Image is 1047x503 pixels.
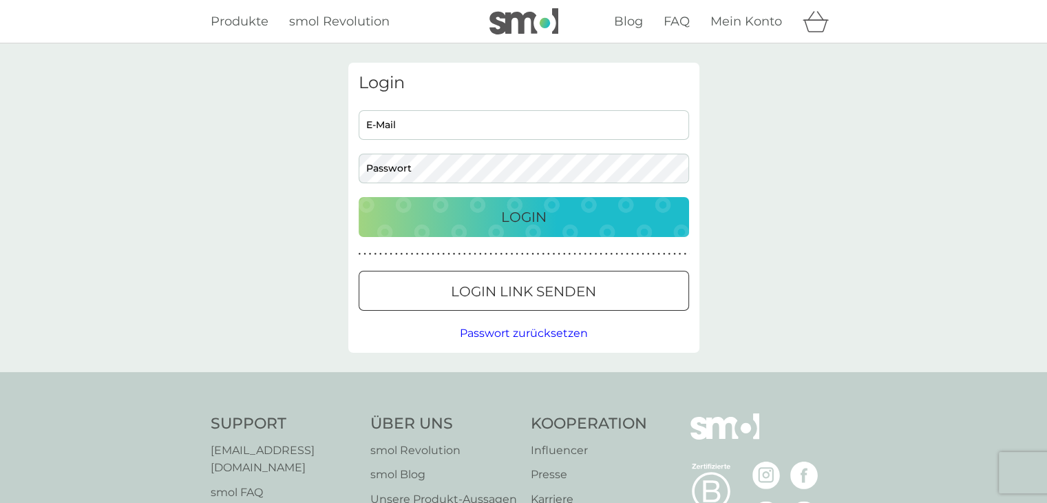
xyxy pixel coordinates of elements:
p: ● [642,251,644,258]
a: Blog [614,12,643,32]
a: smol Revolution [289,12,390,32]
p: ● [542,251,544,258]
p: ● [553,251,556,258]
p: ● [569,251,571,258]
p: ● [385,251,388,258]
span: FAQ [664,14,690,29]
p: ● [637,251,639,258]
span: Mein Konto [710,14,782,29]
button: Login Link senden [359,271,689,311]
p: ● [684,251,686,258]
a: [EMAIL_ADDRESS][DOMAIN_NAME] [211,442,357,477]
p: ● [437,251,440,258]
a: Produkte [211,12,268,32]
p: ● [416,251,419,258]
p: ● [443,251,445,258]
p: ● [673,251,676,258]
p: ● [537,251,540,258]
span: Blog [614,14,643,29]
img: smol [690,413,759,460]
p: ● [489,251,492,258]
p: ● [511,251,514,258]
p: ● [411,251,414,258]
p: ● [589,251,592,258]
img: besuche die smol Facebook Seite [790,462,818,489]
p: ● [626,251,628,258]
span: Passwort zurücksetzen [460,327,588,340]
span: Produkte [211,14,268,29]
h4: Support [211,413,357,435]
p: ● [611,251,613,258]
p: ● [516,251,518,258]
p: ● [485,251,487,258]
img: besuche die smol Instagram Seite [752,462,780,489]
h3: Login [359,73,689,93]
p: ● [369,251,372,258]
p: ● [547,251,550,258]
p: ● [584,251,586,258]
p: ● [379,251,382,258]
h4: Über Uns [370,413,517,435]
span: smol Revolution [289,14,390,29]
img: smol [489,8,558,34]
a: Mein Konto [710,12,782,32]
a: Influencer [531,442,647,460]
p: ● [521,251,524,258]
p: ● [531,251,534,258]
p: ● [663,251,666,258]
p: ● [595,251,597,258]
p: ● [527,251,529,258]
p: ● [631,251,634,258]
p: ● [505,251,508,258]
p: ● [463,251,466,258]
p: ● [405,251,408,258]
p: ● [668,251,670,258]
p: ● [474,251,476,258]
p: ● [558,251,560,258]
p: ● [647,251,650,258]
p: Login [501,206,547,228]
p: ● [600,251,602,258]
button: Passwort zurücksetzen [460,325,588,342]
p: ● [469,251,472,258]
p: ● [657,251,660,258]
p: Login Link senden [451,280,596,302]
a: smol Revolution [370,442,517,460]
a: smol FAQ [211,484,357,502]
p: ● [479,251,482,258]
p: ● [621,251,624,258]
p: ● [427,251,430,258]
p: ● [563,251,566,258]
p: ● [458,251,461,258]
div: Warenkorb [803,8,837,35]
p: ● [359,251,361,258]
button: Login [359,197,689,237]
p: ● [500,251,503,258]
a: smol Blog [370,466,517,484]
p: ● [395,251,398,258]
p: ● [615,251,618,258]
p: ● [374,251,377,258]
p: ● [579,251,582,258]
p: ● [453,251,456,258]
p: ● [447,251,450,258]
p: ● [401,251,403,258]
p: ● [390,251,392,258]
p: ● [421,251,424,258]
p: ● [432,251,434,258]
h4: Kooperation [531,413,647,435]
a: Presse [531,466,647,484]
p: ● [363,251,366,258]
p: ● [679,251,681,258]
p: ● [605,251,608,258]
p: ● [573,251,576,258]
p: ● [653,251,655,258]
p: ● [495,251,498,258]
a: FAQ [664,12,690,32]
